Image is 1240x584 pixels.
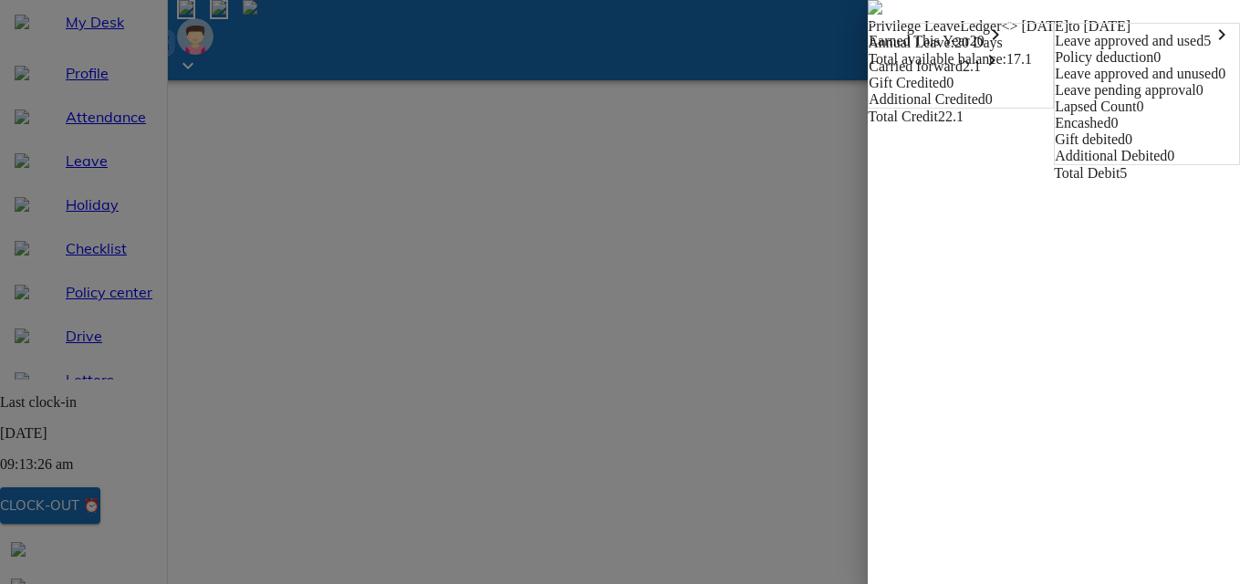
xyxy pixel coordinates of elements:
[1055,115,1110,130] span: Encashed
[1167,148,1174,163] span: 0
[869,91,985,107] span: Additional Credited
[1125,131,1132,147] span: 0
[1055,99,1136,114] span: Lapsed Count
[1136,99,1143,114] span: 0
[1153,49,1161,65] span: 0
[938,109,964,124] span: 22.1
[970,33,1006,48] span: 20
[1055,66,1218,81] span: Leave approved and unused
[1110,115,1118,130] span: 0
[1055,49,1153,65] span: Policy deduction
[869,58,963,74] span: Carried forward
[868,109,938,124] span: Total Credit
[869,33,969,48] span: Earned This Year
[1204,33,1233,48] span: 5
[1055,33,1204,48] span: Leave approved and used
[946,75,953,90] span: 0
[1211,24,1233,46] i: keyboard_arrow_right
[1054,165,1120,181] span: Total Debit
[1055,82,1196,98] span: Leave pending approval
[981,49,1003,71] i: keyboard_arrow_right
[868,18,1131,34] span: Privilege Leave Ledger <> [DATE] to [DATE]
[1055,131,1125,147] span: Gift debited
[1196,82,1204,98] span: 0
[985,24,1006,46] i: keyboard_arrow_right
[963,58,1003,74] span: 2.1
[985,91,993,107] span: 0
[1120,165,1127,181] span: 5
[1055,148,1167,163] span: Additional Debited
[1218,66,1225,81] span: 0
[869,75,946,90] span: Gift Credited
